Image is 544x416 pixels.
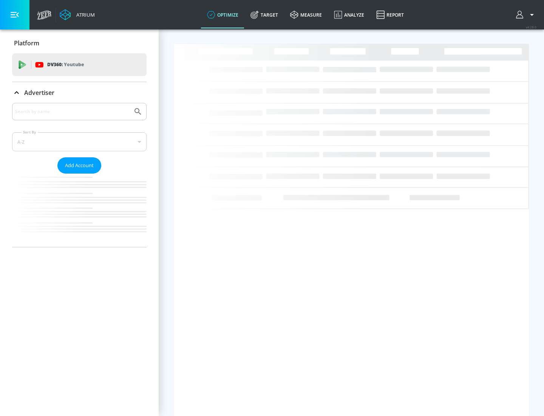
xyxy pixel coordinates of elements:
[47,61,84,69] p: DV360:
[526,25,536,29] span: v 4.28.0
[201,1,244,28] a: optimize
[244,1,284,28] a: Target
[370,1,410,28] a: Report
[14,39,39,47] p: Platform
[73,11,95,18] div: Atrium
[15,107,130,116] input: Search by name
[12,33,147,54] div: Platform
[12,103,147,247] div: Advertiser
[60,9,95,20] a: Atrium
[12,174,147,247] nav: list of Advertiser
[12,82,147,103] div: Advertiser
[12,53,147,76] div: DV360: Youtube
[57,157,101,174] button: Add Account
[284,1,328,28] a: measure
[64,61,84,68] p: Youtube
[328,1,370,28] a: Analyze
[22,130,38,135] label: Sort By
[24,88,54,97] p: Advertiser
[65,161,94,170] span: Add Account
[12,132,147,151] div: A-Z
